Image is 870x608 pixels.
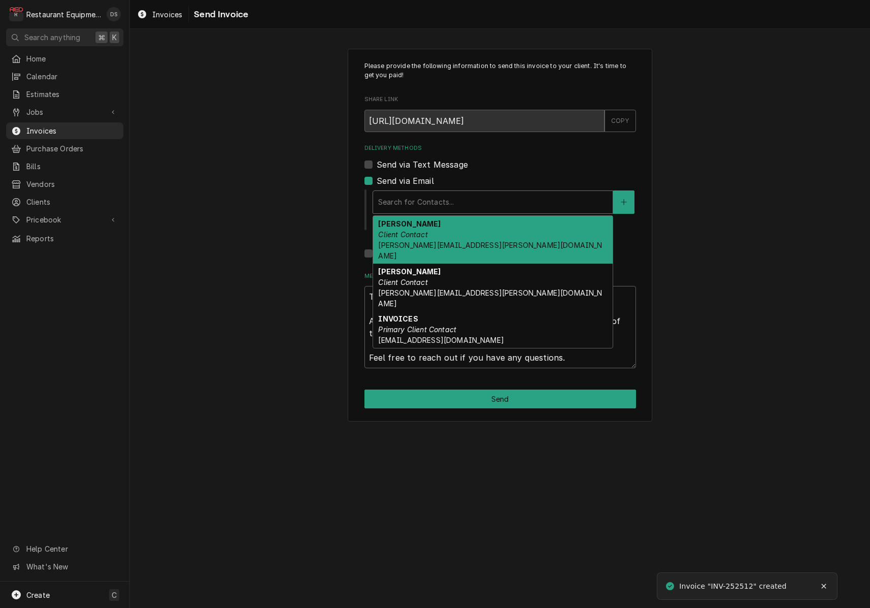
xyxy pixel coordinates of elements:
[613,190,634,214] button: Create New Contact
[6,230,123,247] a: Reports
[26,143,118,154] span: Purchase Orders
[26,9,101,20] div: Restaurant Equipment Diagnostics
[378,230,427,239] em: Client Contact
[26,89,118,100] span: Estimates
[6,158,123,175] a: Bills
[26,161,118,172] span: Bills
[378,241,602,260] span: [PERSON_NAME][EMAIL_ADDRESS][PERSON_NAME][DOMAIN_NAME]
[26,107,103,117] span: Jobs
[6,540,123,557] a: Go to Help Center
[26,561,117,572] span: What's New
[378,336,504,344] span: [EMAIL_ADDRESS][DOMAIN_NAME]
[133,6,186,23] a: Invoices
[112,32,117,43] span: K
[364,286,636,368] textarea: Thank you for your business! Attached is your invoice, which includes a detailed summary of the w...
[621,199,627,206] svg: Create New Contact
[679,581,788,592] div: Invoice "INV-252512" created
[98,32,105,43] span: ⌘
[378,278,427,286] em: Client Contact
[364,272,636,280] label: Message to Client
[605,110,636,132] button: COPY
[364,61,636,368] div: Invoice Send Form
[26,543,117,554] span: Help Center
[152,9,182,20] span: Invoices
[364,390,636,408] div: Button Group
[6,68,123,85] a: Calendar
[378,314,418,323] strong: INVOICES
[378,289,602,308] span: [PERSON_NAME][EMAIL_ADDRESS][PERSON_NAME][DOMAIN_NAME]
[26,591,50,599] span: Create
[364,61,636,80] p: Please provide the following information to send this invoice to your client. It's time to get yo...
[26,71,118,82] span: Calendar
[9,7,23,21] div: Restaurant Equipment Diagnostics's Avatar
[6,211,123,228] a: Go to Pricebook
[348,49,652,422] div: Invoice Send
[6,50,123,67] a: Home
[6,140,123,157] a: Purchase Orders
[6,86,123,103] a: Estimates
[6,122,123,139] a: Invoices
[364,390,636,408] button: Send
[377,158,468,171] label: Send via Text Message
[364,272,636,368] div: Message to Client
[377,175,434,187] label: Send via Email
[26,125,118,136] span: Invoices
[364,144,636,152] label: Delivery Methods
[6,104,123,120] a: Go to Jobs
[26,179,118,189] span: Vendors
[6,28,123,46] button: Search anything⌘K
[26,53,118,64] span: Home
[26,214,103,225] span: Pricebook
[9,7,23,21] div: R
[378,267,441,276] strong: [PERSON_NAME]
[107,7,121,21] div: DS
[6,176,123,193] a: Vendors
[191,8,248,21] span: Send Invoice
[364,95,636,104] label: Share Link
[24,32,80,43] span: Search anything
[364,144,636,260] div: Delivery Methods
[107,7,121,21] div: Derek Stewart's Avatar
[26,197,118,207] span: Clients
[364,95,636,132] div: Share Link
[112,590,117,600] span: C
[364,390,636,408] div: Button Group Row
[6,558,123,575] a: Go to What's New
[378,325,456,334] em: Primary Client Contact
[378,219,441,228] strong: [PERSON_NAME]
[6,194,123,210] a: Clients
[26,233,118,244] span: Reports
